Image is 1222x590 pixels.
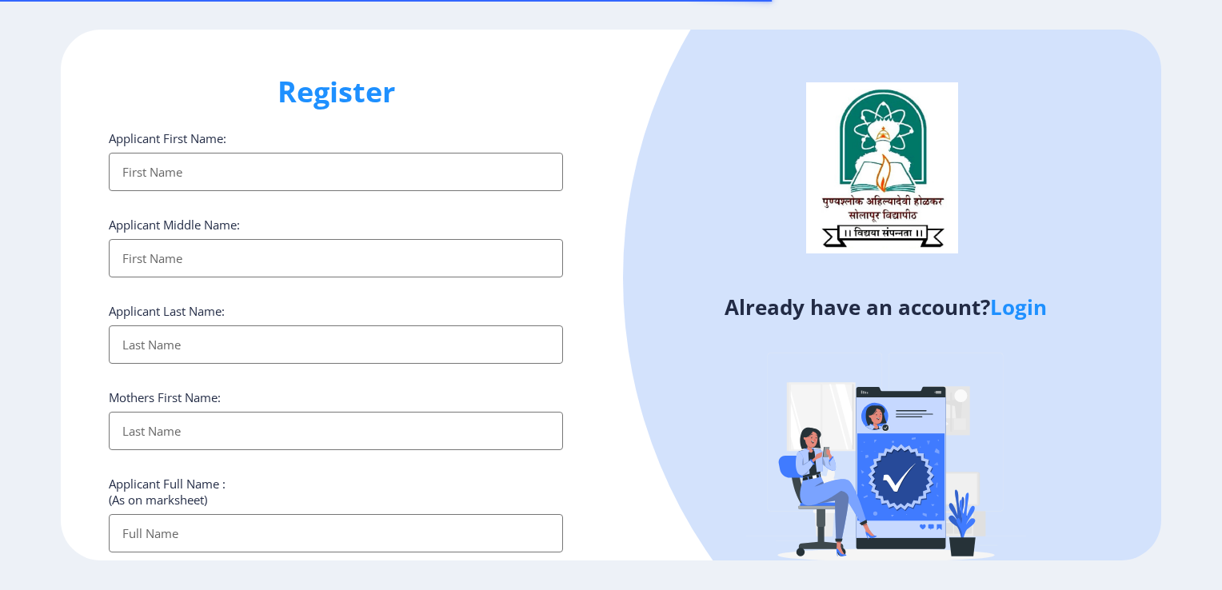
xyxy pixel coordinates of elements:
label: Applicant Middle Name: [109,217,240,233]
input: Full Name [109,514,563,552]
label: Applicant Full Name : (As on marksheet) [109,476,226,508]
h4: Already have an account? [623,294,1149,320]
label: Applicant First Name: [109,130,226,146]
img: logo [806,82,958,253]
a: Login [990,293,1047,321]
input: First Name [109,153,563,191]
input: First Name [109,239,563,277]
input: Last Name [109,325,563,364]
label: Mothers First Name: [109,389,221,405]
input: Last Name [109,412,563,450]
h1: Register [109,73,563,111]
label: Applicant Last Name: [109,303,225,319]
